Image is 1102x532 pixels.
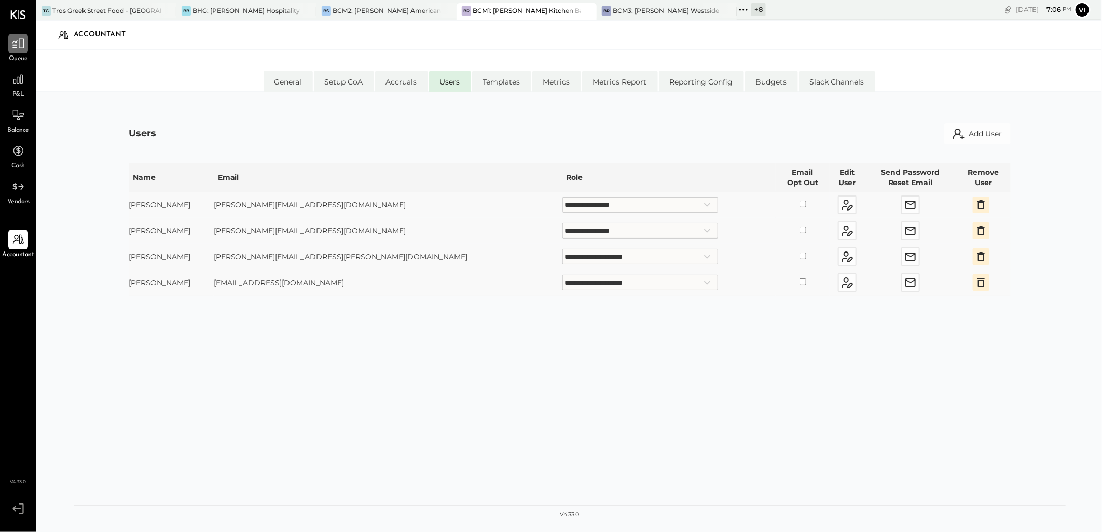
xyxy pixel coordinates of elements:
[613,6,721,15] div: BCM3: [PERSON_NAME] Westside Grill
[956,163,1010,192] th: Remove User
[129,163,213,192] th: Name
[560,511,580,519] div: v 4.33.0
[74,26,136,43] div: Accountant
[42,6,51,16] div: TG
[7,126,29,135] span: Balance
[602,6,611,16] div: BR
[562,163,776,192] th: Role
[799,71,875,92] li: Slack Channels
[582,71,658,92] li: Metrics Report
[429,71,471,92] li: Users
[192,6,301,15] div: BHG: [PERSON_NAME] Hospitality Group, LLC
[322,6,331,16] div: BS
[1,141,36,171] a: Cash
[129,127,156,141] div: Users
[776,163,830,192] th: Email Opt Out
[264,71,313,92] li: General
[375,71,428,92] li: Accruals
[333,6,441,15] div: BCM2: [PERSON_NAME] American Cooking
[1,230,36,260] a: Accountant
[129,244,213,270] td: [PERSON_NAME]
[473,6,581,15] div: BCM1: [PERSON_NAME] Kitchen Bar Market
[3,250,34,260] span: Accountant
[214,270,562,296] td: [EMAIL_ADDRESS][DOMAIN_NAME]
[830,163,864,192] th: Edit User
[532,71,581,92] li: Metrics
[745,71,798,92] li: Budgets
[864,163,956,192] th: Send Password Reset Email
[214,244,562,270] td: [PERSON_NAME][EMAIL_ADDRESS][PERSON_NAME][DOMAIN_NAME]
[9,54,28,64] span: Queue
[314,71,374,92] li: Setup CoA
[472,71,531,92] li: Templates
[11,162,25,171] span: Cash
[7,198,30,207] span: Vendors
[1016,5,1071,15] div: [DATE]
[129,270,213,296] td: [PERSON_NAME]
[751,3,766,16] div: + 8
[214,163,562,192] th: Email
[129,192,213,218] td: [PERSON_NAME]
[659,71,744,92] li: Reporting Config
[1,69,36,100] a: P&L
[182,6,191,16] div: BB
[1074,2,1091,18] button: Vi
[12,90,24,100] span: P&L
[1,34,36,64] a: Queue
[1,105,36,135] a: Balance
[1003,4,1013,15] div: copy link
[1,177,36,207] a: Vendors
[129,218,213,244] td: [PERSON_NAME]
[52,6,161,15] div: Tros Greek Street Food - [GEOGRAPHIC_DATA]
[462,6,471,16] div: BR
[944,123,1011,144] button: Add User
[214,218,562,244] td: [PERSON_NAME][EMAIL_ADDRESS][DOMAIN_NAME]
[214,192,562,218] td: [PERSON_NAME][EMAIL_ADDRESS][DOMAIN_NAME]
